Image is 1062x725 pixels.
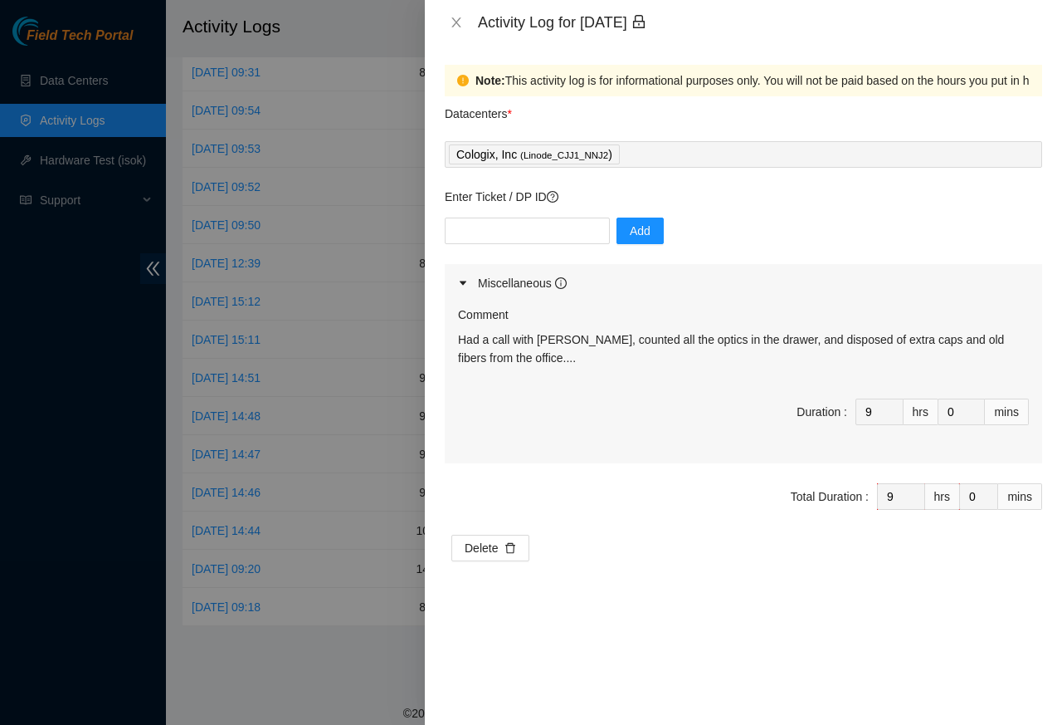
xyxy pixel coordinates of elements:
[925,483,960,510] div: hrs
[547,191,558,203] span: question-circle
[458,278,468,288] span: caret-right
[796,403,847,421] div: Duration :
[630,222,650,240] span: Add
[478,274,567,292] div: Miscellaneous
[791,487,869,506] div: Total Duration :
[631,14,646,29] span: lock
[478,13,1042,32] div: Activity Log for [DATE]
[445,15,468,31] button: Close
[465,539,498,557] span: Delete
[445,188,1042,206] p: Enter Ticket / DP ID
[555,277,567,289] span: info-circle
[456,145,612,164] p: Cologix, Inc )
[450,16,463,29] span: close
[445,96,512,123] p: Datacenters
[616,218,664,244] button: Add
[504,542,516,556] span: delete
[998,483,1042,510] div: mins
[475,71,505,90] strong: Note:
[458,306,509,324] label: Comment
[985,399,1029,425] div: mins
[457,75,469,86] span: exclamation-circle
[451,535,529,561] button: Deletedelete
[458,331,1029,367] p: Had a call with [PERSON_NAME], counted all the optics in the drawer, and disposed of extra caps a...
[520,150,608,160] span: ( Linode_CJJ1_NNJ2
[904,399,938,425] div: hrs
[445,264,1042,302] div: Miscellaneous info-circle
